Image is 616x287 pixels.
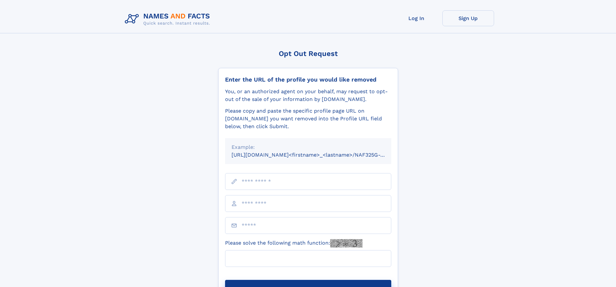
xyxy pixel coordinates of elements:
[225,239,362,248] label: Please solve the following math function:
[225,76,391,83] div: Enter the URL of the profile you would like removed
[232,143,385,151] div: Example:
[442,10,494,26] a: Sign Up
[225,88,391,103] div: You, or an authorized agent on your behalf, may request to opt-out of the sale of your informatio...
[218,50,398,58] div: Opt Out Request
[225,107,391,130] div: Please copy and paste the specific profile page URL on [DOMAIN_NAME] you want removed into the Pr...
[391,10,442,26] a: Log In
[122,10,215,28] img: Logo Names and Facts
[232,152,404,158] small: [URL][DOMAIN_NAME]<firstname>_<lastname>/NAF325G-xxxxxxxx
